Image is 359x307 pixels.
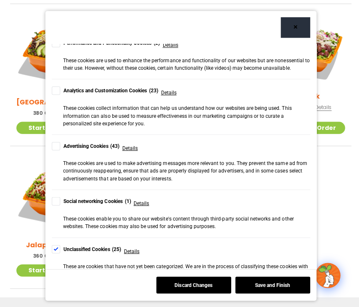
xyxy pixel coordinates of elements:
button: Discard Changes [155,275,230,292]
span: Details [133,198,148,206]
div: Advertising Cookies [63,141,119,150]
div: Social networking Cookies [63,196,130,204]
button: Save and Finish [234,275,308,292]
span: Details [121,143,137,152]
button: Close [279,17,308,38]
div: Analytics and Customization Cookies [63,86,157,94]
span: Details [162,41,177,49]
div: 23 [148,86,157,94]
div: These are cookies that have not yet been categorized. We are in the process of classifying these ... [63,261,308,276]
div: These cookies are used to enhance the performance and functionality of our websites but are nones... [63,56,308,71]
div: Cookie Consent Preferences [45,11,314,299]
div: 25 [111,244,120,252]
span: Details [160,88,175,96]
span: Details [123,246,139,254]
div: 43 [109,141,119,150]
div: Unclassified Cookies [63,244,121,252]
div: These cookies enable you to share our website's content through third-party social networks and o... [63,214,308,229]
div: 1 [124,196,130,204]
div: These cookies collect information that can help us understand how our websites are being used. Th... [63,104,308,127]
div: These cookies are used to make advertising messages more relevant to you. They prevent the same a... [63,159,308,181]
